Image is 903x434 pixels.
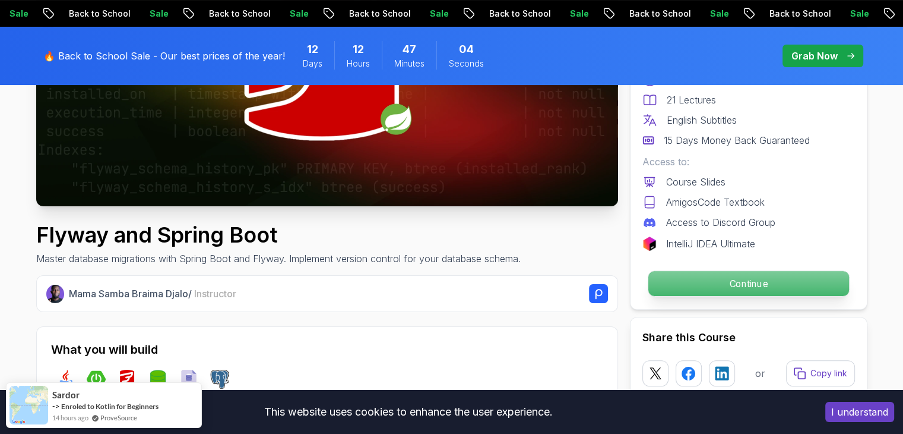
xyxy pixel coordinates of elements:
[52,401,60,411] span: ->
[664,133,810,147] p: 15 Days Money Back Guaranteed
[394,58,424,70] span: Minutes
[347,58,370,70] span: Hours
[825,402,894,422] button: Accept cookies
[786,360,855,386] button: Copy link
[210,370,229,389] img: postgres logo
[52,413,88,423] span: 14 hours ago
[87,370,106,389] img: spring-boot logo
[647,271,849,297] button: Continue
[807,8,845,20] p: Sale
[642,155,855,169] p: Access to:
[61,402,159,411] a: Enroled to Kotlin for Beginners
[755,366,765,380] p: or
[194,288,236,300] span: Instructor
[179,370,198,389] img: sql logo
[810,367,847,379] p: Copy link
[666,237,755,251] p: IntelliJ IDEA Ultimate
[118,370,137,389] img: flyway logo
[36,223,521,247] h1: Flyway and Spring Boot
[148,370,167,389] img: spring-data-jpa logo
[46,285,65,303] img: Nelson Djalo
[307,41,318,58] span: 12 Days
[26,8,106,20] p: Back to School
[667,93,716,107] p: 21 Lectures
[667,113,737,127] p: English Subtitles
[56,370,75,389] img: java logo
[9,399,807,425] div: This website uses cookies to enhance the user experience.
[586,8,667,20] p: Back to School
[100,413,137,423] a: ProveSource
[353,41,364,58] span: 12 Hours
[166,8,246,20] p: Back to School
[726,8,807,20] p: Back to School
[642,329,855,346] h2: Share this Course
[648,271,848,296] p: Continue
[446,8,527,20] p: Back to School
[386,8,424,20] p: Sale
[667,8,705,20] p: Sale
[642,237,657,251] img: jetbrains logo
[52,390,80,400] span: Sardor
[666,215,775,229] p: Access to Discord Group
[527,8,565,20] p: Sale
[43,49,285,63] p: 🔥 Back to School Sale - Our best prices of the year!
[459,41,474,58] span: 4 Seconds
[36,251,521,266] p: Master database migrations with Spring Boot and Flyway. Implement version control for your databa...
[106,8,144,20] p: Sale
[306,8,386,20] p: Back to School
[51,341,603,358] h2: What you will build
[9,386,48,424] img: provesource social proof notification image
[791,49,838,63] p: Grab Now
[403,41,416,58] span: 47 Minutes
[449,58,484,70] span: Seconds
[666,175,725,189] p: Course Slides
[246,8,284,20] p: Sale
[69,287,236,301] p: Mama Samba Braima Djalo /
[666,195,765,209] p: AmigosCode Textbook
[303,58,322,70] span: Days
